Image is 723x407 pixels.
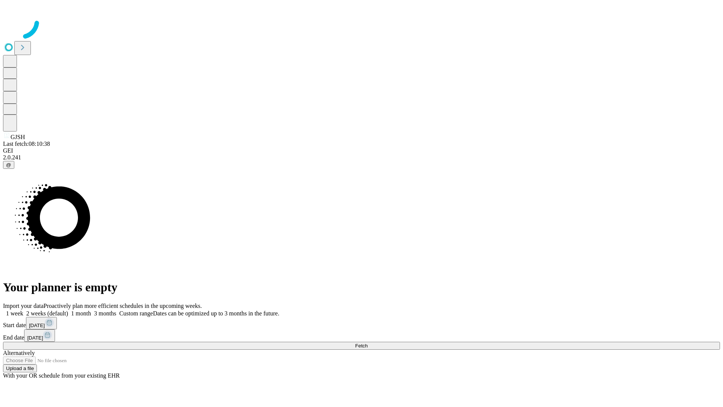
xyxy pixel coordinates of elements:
[355,343,368,349] span: Fetch
[3,141,50,147] span: Last fetch: 08:10:38
[3,329,720,342] div: End date
[44,303,202,309] span: Proactively plan more efficient schedules in the upcoming weeks.
[94,310,116,317] span: 3 months
[119,310,153,317] span: Custom range
[6,310,23,317] span: 1 week
[3,372,120,379] span: With your OR schedule from your existing EHR
[3,364,37,372] button: Upload a file
[3,342,720,350] button: Fetch
[3,154,720,161] div: 2.0.241
[27,335,43,341] span: [DATE]
[71,310,91,317] span: 1 month
[3,350,35,356] span: Alternatively
[3,280,720,294] h1: Your planner is empty
[6,162,11,168] span: @
[153,310,279,317] span: Dates can be optimized up to 3 months in the future.
[11,134,25,140] span: GJSH
[3,147,720,154] div: GEI
[29,323,45,328] span: [DATE]
[3,303,44,309] span: Import your data
[3,161,14,169] button: @
[3,317,720,329] div: Start date
[24,329,55,342] button: [DATE]
[26,310,68,317] span: 2 weeks (default)
[26,317,57,329] button: [DATE]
